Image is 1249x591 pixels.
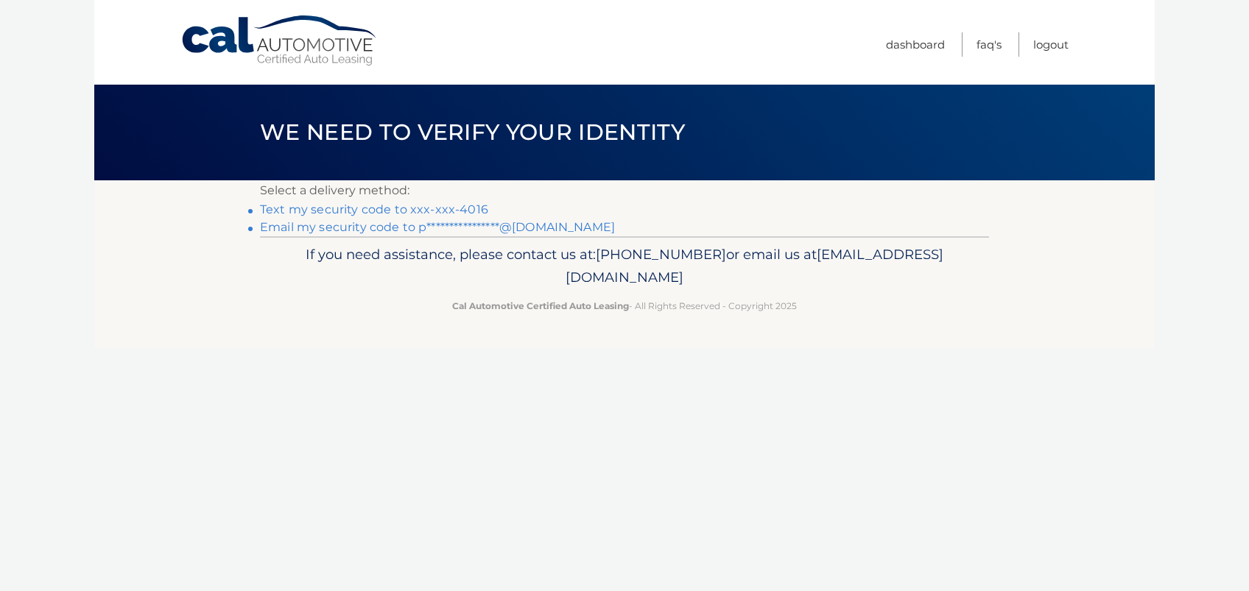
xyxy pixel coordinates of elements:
a: Logout [1033,32,1069,57]
p: - All Rights Reserved - Copyright 2025 [270,298,979,314]
span: [PHONE_NUMBER] [596,246,726,263]
p: Select a delivery method: [260,180,989,201]
span: We need to verify your identity [260,118,685,146]
p: If you need assistance, please contact us at: or email us at [270,243,979,290]
a: Dashboard [886,32,945,57]
a: Text my security code to xxx-xxx-4016 [260,202,488,216]
a: FAQ's [977,32,1002,57]
strong: Cal Automotive Certified Auto Leasing [452,300,629,311]
a: Cal Automotive [180,15,379,67]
